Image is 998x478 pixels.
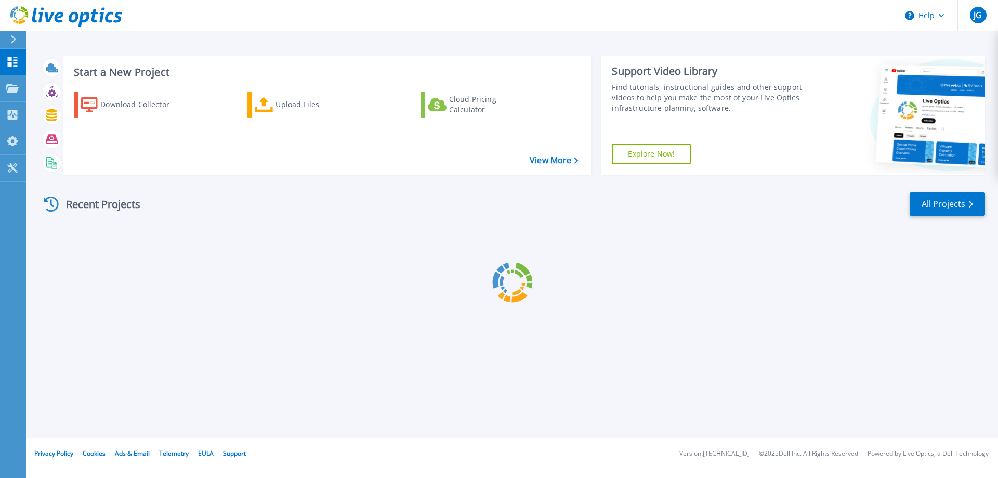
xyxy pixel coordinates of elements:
div: Find tutorials, instructional guides and other support videos to help you make the most of your L... [612,82,807,113]
a: Download Collector [74,92,190,118]
a: Upload Files [247,92,363,118]
span: JG [974,11,982,19]
div: Recent Projects [40,191,154,217]
a: Ads & Email [115,449,150,458]
a: View More [530,156,578,165]
a: Cloud Pricing Calculator [421,92,536,118]
div: Download Collector [100,94,183,115]
div: Support Video Library [612,64,807,78]
li: © 2025 Dell Inc. All Rights Reserved [759,450,858,457]
a: EULA [198,449,214,458]
a: Telemetry [159,449,189,458]
a: Support [223,449,246,458]
a: Privacy Policy [34,449,73,458]
div: Cloud Pricing Calculator [449,94,532,115]
li: Version: [TECHNICAL_ID] [679,450,750,457]
a: All Projects [910,192,985,216]
a: Cookies [83,449,106,458]
li: Powered by Live Optics, a Dell Technology [868,450,989,457]
h3: Start a New Project [74,67,578,78]
div: Upload Files [275,94,359,115]
a: Explore Now! [612,144,691,164]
